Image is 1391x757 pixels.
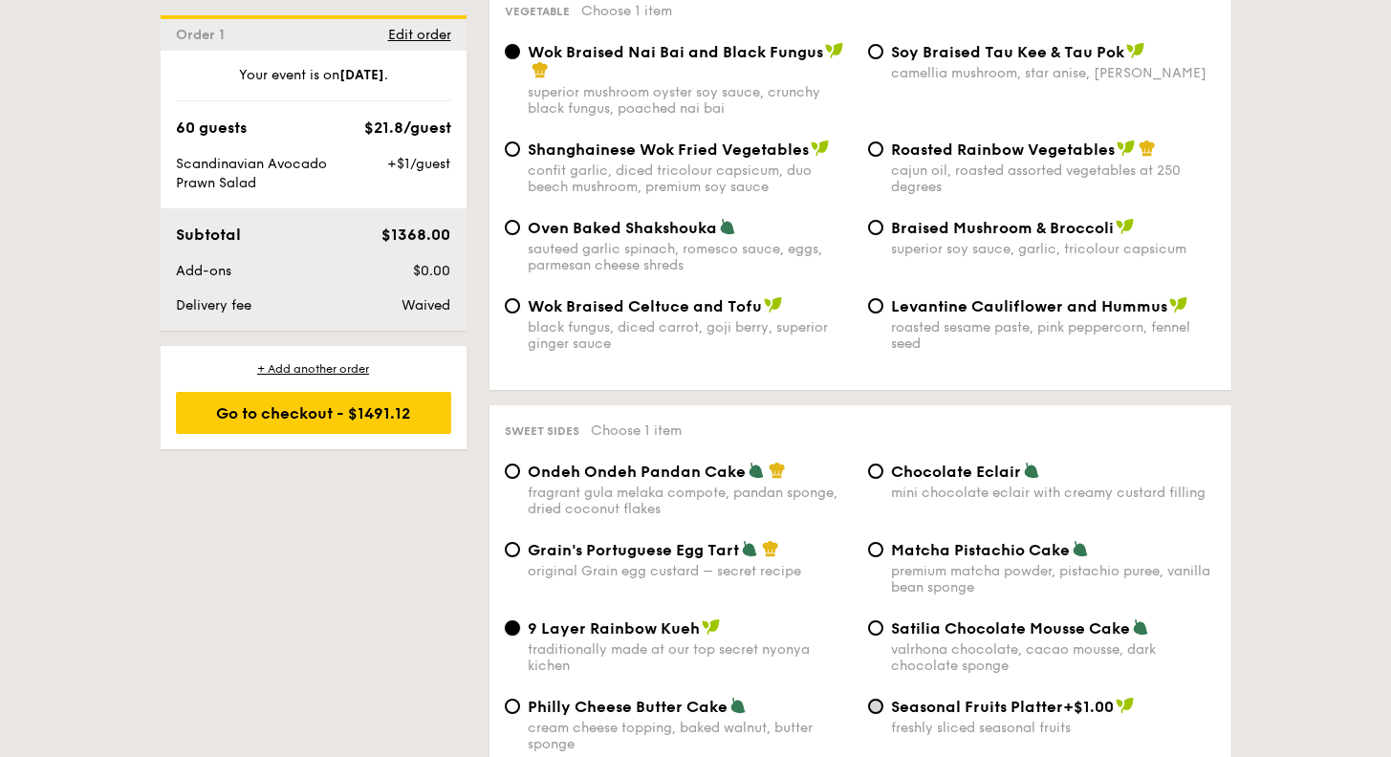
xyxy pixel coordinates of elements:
[339,67,384,83] strong: [DATE]
[388,27,451,43] span: Edit order
[505,5,570,18] span: Vegetable
[528,698,728,716] span: Philly Cheese Butter Cake
[729,697,747,714] img: icon-vegetarian.fe4039eb.svg
[868,44,883,59] input: ⁠Soy Braised Tau Kee & Tau Pokcamellia mushroom, star anise, [PERSON_NAME]
[868,298,883,314] input: Levantine Cauliflower and Hummusroasted sesame paste, pink peppercorn, fennel seed
[176,27,232,43] span: Order 1
[528,463,746,481] span: Ondeh Ondeh Pandan Cake
[868,542,883,557] input: Matcha Pistachio Cakepremium matcha powder, pistachio puree, vanilla bean sponge
[891,241,1216,257] div: superior soy sauce, garlic, tricolour capsicum
[891,485,1216,501] div: mini chocolate eclair with creamy custard filling
[868,220,883,235] input: Braised Mushroom & Broccolisuperior soy sauce, garlic, tricolour capsicum
[1139,140,1156,157] img: icon-chef-hat.a58ddaea.svg
[825,42,844,59] img: icon-vegan.f8ff3823.svg
[528,43,823,61] span: Wok Braised Nai Bai and Black Fungus
[505,620,520,636] input: 9 Layer Rainbow Kuehtraditionally made at our top secret nyonya kichen
[1063,698,1114,716] span: +$1.00
[505,464,520,479] input: Ondeh Ondeh Pandan Cakefragrant gula melaka compote, pandan sponge, dried coconut flakes
[528,619,700,638] span: 9 Layer Rainbow Kueh
[505,542,520,557] input: Grain's Portuguese Egg Tartoriginal Grain egg custard – secret recipe
[528,241,853,273] div: sauteed garlic spinach, romesco sauce, eggs, parmesan cheese shreds
[1072,540,1089,557] img: icon-vegetarian.fe4039eb.svg
[505,298,520,314] input: Wok Braised Celtuce and Tofublack fungus, diced carrot, goji berry, superior ginger sauce
[591,422,682,439] span: Choose 1 item
[891,641,1216,674] div: valrhona chocolate, cacao mousse, dark chocolate sponge
[1132,618,1149,636] img: icon-vegetarian.fe4039eb.svg
[868,699,883,714] input: Seasonal Fruits Platter+$1.00freshly sliced seasonal fruits
[176,263,231,279] span: Add-ons
[891,219,1114,237] span: Braised Mushroom & Broccoli
[891,619,1130,638] span: Satilia Chocolate Mousse Cake
[1116,218,1135,235] img: icon-vegan.f8ff3823.svg
[891,43,1124,61] span: ⁠Soy Braised Tau Kee & Tau Pok
[381,226,450,244] span: $1368.00
[1117,140,1136,157] img: icon-vegan.f8ff3823.svg
[528,485,853,517] div: fragrant gula melaka compote, pandan sponge, dried coconut flakes
[505,699,520,714] input: Philly Cheese Butter Cakecream cheese topping, baked walnut, butter sponge
[176,117,247,140] div: 60 guests
[891,720,1216,736] div: freshly sliced seasonal fruits
[176,392,451,434] div: Go to checkout - $1491.12
[176,361,451,377] div: + Add another order
[748,462,765,479] img: icon-vegetarian.fe4039eb.svg
[505,424,579,438] span: Sweet sides
[891,541,1070,559] span: Matcha Pistachio Cake
[891,162,1216,195] div: cajun oil, roasted assorted vegetables at 250 degrees
[1126,42,1145,59] img: icon-vegan.f8ff3823.svg
[811,140,830,157] img: icon-vegan.f8ff3823.svg
[1116,697,1135,714] img: icon-vegan.f8ff3823.svg
[1023,462,1040,479] img: icon-vegetarian.fe4039eb.svg
[1169,296,1188,314] img: icon-vegan.f8ff3823.svg
[769,462,786,479] img: icon-chef-hat.a58ddaea.svg
[532,61,549,78] img: icon-chef-hat.a58ddaea.svg
[528,541,739,559] span: Grain's Portuguese Egg Tart
[581,3,672,19] span: Choose 1 item
[891,141,1115,159] span: Roasted Rainbow Vegetables
[891,297,1167,315] span: Levantine Cauliflower and Hummus
[868,464,883,479] input: Chocolate Eclairmini chocolate eclair with creamy custard filling
[176,156,327,191] span: Scandinavian Avocado Prawn Salad
[402,297,450,314] span: Waived
[505,44,520,59] input: Wok Braised Nai Bai and Black Fungussuperior mushroom oyster soy sauce, crunchy black fungus, poa...
[413,263,450,279] span: $0.00
[719,218,736,235] img: icon-vegetarian.fe4039eb.svg
[528,84,853,117] div: superior mushroom oyster soy sauce, crunchy black fungus, poached nai bai
[176,66,451,101] div: Your event is on .
[528,563,853,579] div: original Grain egg custard – secret recipe
[528,319,853,352] div: black fungus, diced carrot, goji berry, superior ginger sauce
[891,319,1216,352] div: roasted sesame paste, pink peppercorn, fennel seed
[528,162,853,195] div: confit garlic, diced tricolour capsicum, duo beech mushroom, premium soy sauce
[891,563,1216,595] div: premium matcha powder, pistachio puree, vanilla bean sponge
[528,219,717,237] span: Oven Baked Shakshouka
[762,540,779,557] img: icon-chef-hat.a58ddaea.svg
[176,226,241,244] span: Subtotal
[891,463,1021,481] span: Chocolate Eclair
[868,620,883,636] input: Satilia Chocolate Mousse Cakevalrhona chocolate, cacao mousse, dark chocolate sponge
[741,540,758,557] img: icon-vegetarian.fe4039eb.svg
[505,220,520,235] input: Oven Baked Shakshoukasauteed garlic spinach, romesco sauce, eggs, parmesan cheese shreds
[528,720,853,752] div: cream cheese topping, baked walnut, butter sponge
[891,65,1216,81] div: camellia mushroom, star anise, [PERSON_NAME]
[528,141,809,159] span: Shanghainese Wok Fried Vegetables
[891,698,1063,716] span: Seasonal Fruits Platter
[764,296,783,314] img: icon-vegan.f8ff3823.svg
[364,117,451,140] div: $21.8/guest
[387,156,450,172] span: +$1/guest
[702,618,721,636] img: icon-vegan.f8ff3823.svg
[505,141,520,157] input: Shanghainese Wok Fried Vegetablesconfit garlic, diced tricolour capsicum, duo beech mushroom, pre...
[528,297,762,315] span: Wok Braised Celtuce and Tofu
[528,641,853,674] div: traditionally made at our top secret nyonya kichen
[176,297,251,314] span: Delivery fee
[868,141,883,157] input: Roasted Rainbow Vegetablescajun oil, roasted assorted vegetables at 250 degrees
